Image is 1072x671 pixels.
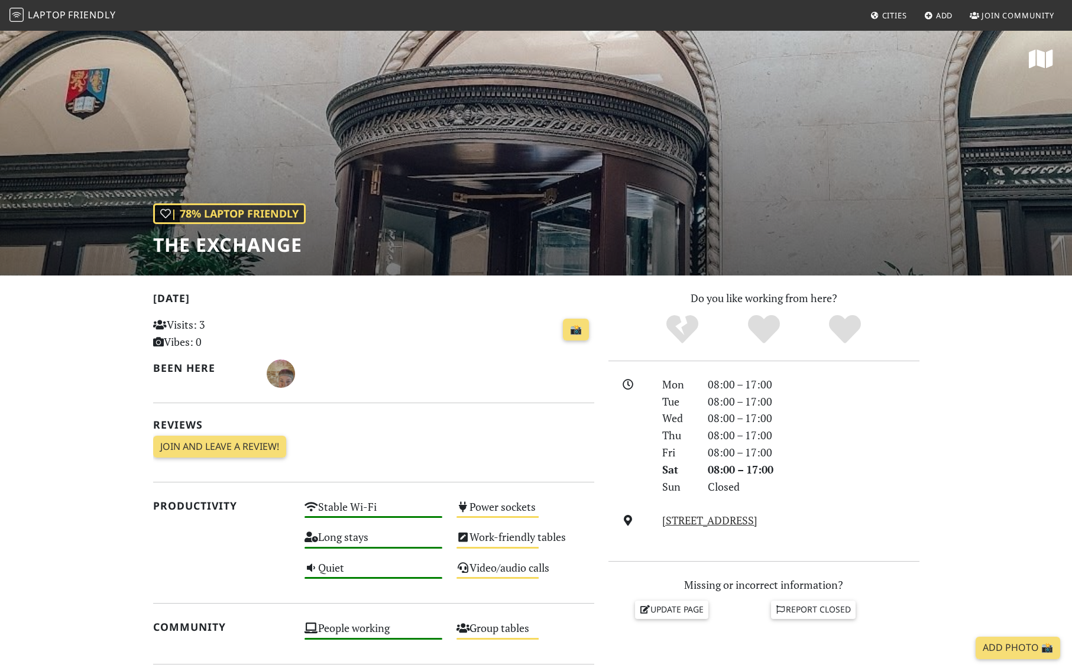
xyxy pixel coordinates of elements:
span: Add [936,10,953,21]
a: LaptopFriendly LaptopFriendly [9,5,116,26]
div: Definitely! [804,313,886,346]
div: Stable Wi-Fi [297,497,449,527]
span: Cities [882,10,907,21]
div: Long stays [297,527,449,557]
a: Join Community [965,5,1059,26]
h2: Productivity [153,500,291,512]
a: Cities [866,5,912,26]
div: Group tables [449,618,601,649]
img: 4382-bryoney.jpg [267,359,295,388]
h2: Reviews [153,419,594,431]
div: Yes [723,313,805,346]
a: Add [919,5,958,26]
div: 08:00 – 17:00 [701,461,927,478]
h2: Been here [153,362,253,374]
div: Thu [655,427,700,444]
p: Visits: 3 Vibes: 0 [153,316,291,351]
div: 08:00 – 17:00 [701,393,927,410]
div: | 78% Laptop Friendly [153,203,306,224]
a: 📸 [563,319,589,341]
div: No [642,313,723,346]
div: 08:00 – 17:00 [701,376,927,393]
div: People working [297,618,449,649]
p: Missing or incorrect information? [608,576,919,594]
div: 08:00 – 17:00 [701,427,927,444]
img: LaptopFriendly [9,8,24,22]
h1: The Exchange [153,234,306,256]
h2: Community [153,621,291,633]
a: Add Photo 📸 [976,637,1060,659]
a: [STREET_ADDRESS] [662,513,757,527]
div: 08:00 – 17:00 [701,410,927,427]
a: Update page [635,601,708,618]
span: Laptop [28,8,66,21]
span: Bryoney Cook [267,365,295,380]
span: Friendly [68,8,115,21]
h2: [DATE] [153,292,594,309]
div: Fri [655,444,700,461]
div: Quiet [297,558,449,588]
div: Work-friendly tables [449,527,601,557]
div: Video/audio calls [449,558,601,588]
p: Do you like working from here? [608,290,919,307]
div: Sun [655,478,700,495]
a: Report closed [771,601,856,618]
a: Join and leave a review! [153,436,286,458]
span: Join Community [982,10,1054,21]
div: Tue [655,393,700,410]
div: Power sockets [449,497,601,527]
div: Sat [655,461,700,478]
div: Closed [701,478,927,495]
div: Mon [655,376,700,393]
div: Wed [655,410,700,427]
div: 08:00 – 17:00 [701,444,927,461]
